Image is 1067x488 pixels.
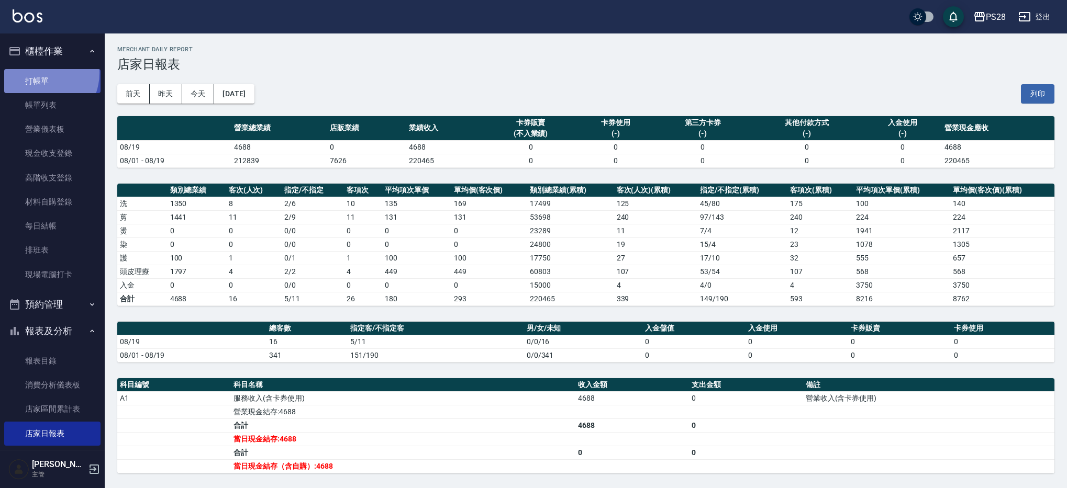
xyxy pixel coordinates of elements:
[344,184,382,197] th: 客項次
[4,93,101,117] a: 帳單列表
[168,265,226,278] td: 1797
[451,251,528,265] td: 100
[231,116,327,141] th: 營業總業績
[150,84,182,104] button: 昨天
[13,9,42,22] img: Logo
[787,210,853,224] td: 240
[853,197,950,210] td: 100
[697,237,787,251] td: 15 / 4
[969,6,1010,28] button: PS28
[382,278,451,292] td: 0
[950,292,1054,305] td: 8762
[117,378,1054,473] table: a dense table
[117,210,168,224] td: 剪
[524,322,642,335] th: 男/女/未知
[575,418,689,432] td: 4688
[344,278,382,292] td: 0
[527,197,614,210] td: 17499
[327,154,406,167] td: 7626
[853,292,950,305] td: 8216
[787,197,853,210] td: 175
[853,184,950,197] th: 平均項次單價(累積)
[803,378,1054,392] th: 備註
[579,117,652,128] div: 卡券使用
[655,154,751,167] td: 0
[231,432,575,446] td: 當日現金結存:4688
[865,128,939,139] div: (-)
[614,265,698,278] td: 107
[266,322,348,335] th: 總客數
[226,265,282,278] td: 4
[658,117,748,128] div: 第三方卡券
[751,140,863,154] td: 0
[863,154,942,167] td: 0
[451,265,528,278] td: 449
[689,418,803,432] td: 0
[231,459,575,473] td: 當日現金結存（含自購）:4688
[382,224,451,237] td: 0
[4,141,101,165] a: 現金收支登錄
[117,224,168,237] td: 燙
[168,197,226,210] td: 1350
[527,210,614,224] td: 53698
[488,128,573,139] div: (不入業績)
[951,348,1054,362] td: 0
[327,140,406,154] td: 0
[689,446,803,459] td: 0
[451,197,528,210] td: 169
[485,154,576,167] td: 0
[4,349,101,373] a: 報表目錄
[576,140,655,154] td: 0
[697,265,787,278] td: 53 / 54
[485,140,576,154] td: 0
[4,117,101,141] a: 營業儀表板
[282,292,344,305] td: 5/11
[488,117,573,128] div: 卡券販賣
[614,224,698,237] td: 11
[950,224,1054,237] td: 2117
[1014,7,1054,27] button: 登出
[950,278,1054,292] td: 3750
[117,184,1054,306] table: a dense table
[4,446,101,470] a: 店家排行榜
[231,405,575,418] td: 營業現金結存:4688
[697,197,787,210] td: 45 / 80
[4,263,101,287] a: 現場電腦打卡
[614,278,698,292] td: 4
[986,10,1006,24] div: PS28
[787,265,853,278] td: 107
[614,184,698,197] th: 客次(人次)(累積)
[214,84,254,104] button: [DATE]
[282,197,344,210] td: 2 / 6
[406,154,485,167] td: 220465
[282,184,344,197] th: 指定/不指定
[231,446,575,459] td: 合計
[853,251,950,265] td: 555
[282,237,344,251] td: 0 / 0
[348,335,524,348] td: 5/11
[168,210,226,224] td: 1441
[689,378,803,392] th: 支出金額
[226,184,282,197] th: 客次(人次)
[4,422,101,446] a: 店家日報表
[853,265,950,278] td: 568
[865,117,939,128] div: 入金使用
[575,446,689,459] td: 0
[848,335,951,348] td: 0
[451,237,528,251] td: 0
[751,154,863,167] td: 0
[524,335,642,348] td: 0/0/16
[168,237,226,251] td: 0
[117,57,1054,72] h3: 店家日報表
[382,237,451,251] td: 0
[697,251,787,265] td: 17 / 10
[226,237,282,251] td: 0
[451,224,528,237] td: 0
[853,210,950,224] td: 224
[231,391,575,405] td: 服務收入(含卡券使用)
[942,154,1054,167] td: 220465
[32,459,85,470] h5: [PERSON_NAME]
[226,197,282,210] td: 8
[282,210,344,224] td: 2 / 9
[344,251,382,265] td: 1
